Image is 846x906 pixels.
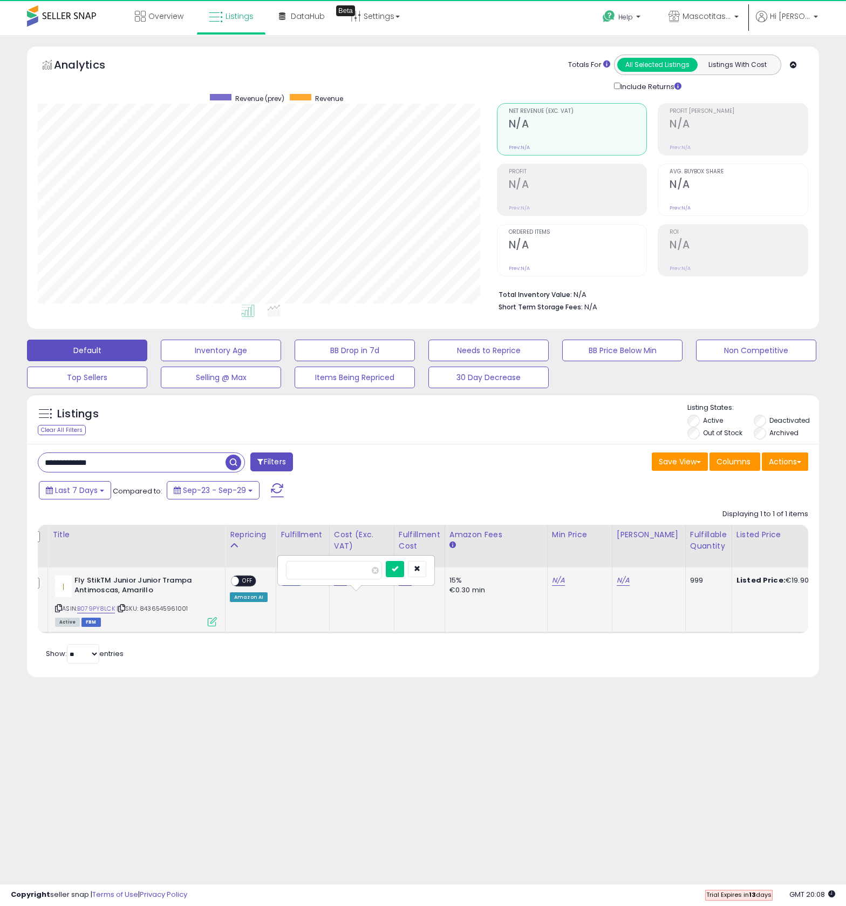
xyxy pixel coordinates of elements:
span: Profit [509,169,647,175]
button: Top Sellers [27,367,147,388]
h5: Analytics [54,57,126,75]
div: Repricing [230,529,271,540]
h2: N/A [509,239,647,253]
button: BB Drop in 7d [295,340,415,361]
h2: N/A [509,178,647,193]
span: Compared to: [113,486,162,496]
span: All listings currently available for purchase on Amazon [55,618,80,627]
div: [PERSON_NAME] [617,529,681,540]
b: Listed Price: [736,575,786,585]
img: 1185LBNLHLS._SL40_.jpg [55,576,72,597]
span: Columns [717,456,751,467]
small: Prev: N/A [670,265,691,272]
span: FBM [81,618,101,627]
h5: Listings [57,407,99,422]
label: Out of Stock [703,428,742,437]
h2: N/A [670,118,808,132]
div: Totals For [568,60,610,70]
label: Archived [769,428,799,437]
div: €19.90 [736,576,826,585]
div: Listed Price [736,529,830,540]
small: Prev: N/A [670,144,691,151]
span: N/A [584,302,597,312]
div: Amazon AI [230,592,268,602]
div: Fulfillment [281,529,324,540]
h2: N/A [509,118,647,132]
button: Default [27,340,147,361]
h2: N/A [670,239,808,253]
span: Help [618,12,633,22]
div: €0.30 min [449,585,539,595]
span: Show: entries [46,648,124,659]
button: Last 7 Days [39,481,111,499]
small: Prev: N/A [509,144,530,151]
button: Items Being Repriced [295,367,415,388]
button: Needs to Reprice [428,340,549,361]
div: Title [52,529,221,540]
b: Total Inventory Value: [499,290,572,299]
div: Fulfillable Quantity [690,529,727,552]
div: Displaying 1 to 1 of 1 items [722,509,808,519]
button: All Selected Listings [617,58,698,72]
span: Mascotitas a casa [683,11,731,22]
span: Last 7 Days [55,485,98,496]
span: Revenue [315,94,343,103]
button: BB Price Below Min [562,340,683,361]
div: 999 [690,576,724,585]
label: Deactivated [769,416,810,425]
b: Short Term Storage Fees: [499,302,583,312]
i: Get Help [602,10,616,23]
button: Save View [652,452,708,471]
button: Columns [709,452,760,471]
small: Prev: N/A [509,205,530,211]
a: N/A [552,575,565,586]
span: Listings [226,11,254,22]
a: N/A [617,575,630,586]
small: Prev: N/A [509,265,530,272]
button: Filters [250,452,292,471]
button: Listings With Cost [697,58,777,72]
span: DataHub [291,11,325,22]
button: Inventory Age [161,340,281,361]
p: Listing States: [687,403,819,413]
small: Amazon Fees. [449,540,456,550]
button: Non Competitive [696,340,816,361]
button: Sep-23 - Sep-29 [167,481,260,499]
span: OFF [239,576,256,585]
div: Cost (Exc. VAT) [334,529,390,552]
button: 30 Day Decrease [428,367,549,388]
div: Clear All Filters [38,425,86,435]
div: Fulfillment Cost [399,529,440,552]
a: B079PY8LCK [77,604,115,613]
a: Help [594,2,651,35]
div: Include Returns [606,80,695,92]
span: | SKU: 8436545961001 [117,604,188,613]
button: Actions [762,452,808,471]
span: Sep-23 - Sep-29 [183,485,246,496]
div: Min Price [552,529,608,540]
b: Fly StikTM Junior Junior Trampa Antimoscas, Amarillo [74,576,206,598]
span: Avg. Buybox Share [670,169,808,175]
span: Net Revenue (Exc. VAT) [509,109,647,114]
div: ASIN: [55,576,217,626]
div: 15% [449,576,539,585]
a: Hi [PERSON_NAME] [756,11,818,35]
div: Amazon Fees [449,529,543,540]
li: N/A [499,287,801,300]
h2: N/A [670,178,808,193]
small: Prev: N/A [670,205,691,211]
div: Tooltip anchor [336,5,355,16]
button: Selling @ Max [161,367,281,388]
span: Revenue (prev) [235,94,284,103]
span: Overview [148,11,183,22]
span: ROI [670,229,808,235]
span: Ordered Items [509,229,647,235]
span: Hi [PERSON_NAME] [770,11,810,22]
label: Active [703,416,723,425]
span: Profit [PERSON_NAME] [670,109,808,114]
